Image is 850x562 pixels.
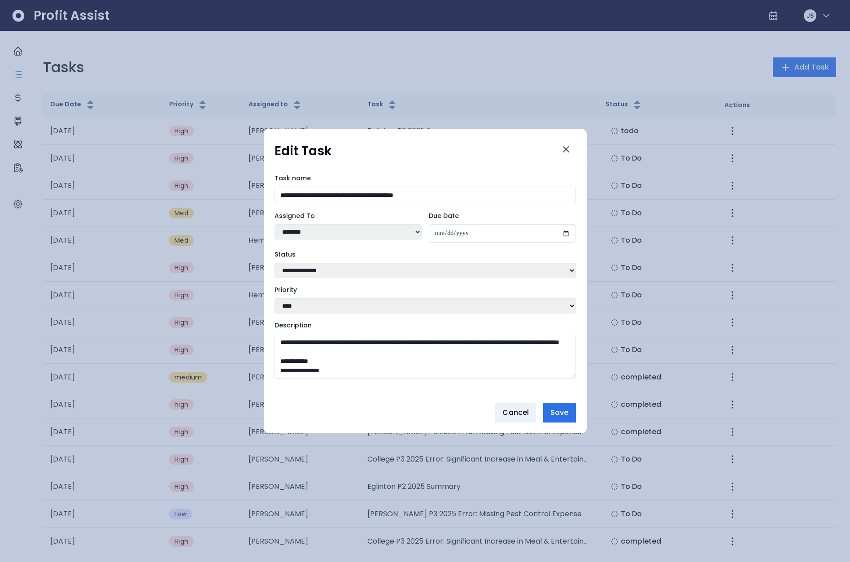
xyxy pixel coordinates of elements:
label: Priority [275,285,576,295]
span: Save [550,407,568,418]
button: Cancel [495,403,536,423]
label: Description [275,321,576,330]
h1: Edit Task [275,143,332,159]
label: Assigned To [275,211,422,221]
span: Cancel [502,407,529,418]
label: Task name [275,174,576,183]
label: Due Date [429,211,576,221]
label: Status [275,250,576,259]
button: Save [543,403,575,423]
button: Close [556,139,576,159]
